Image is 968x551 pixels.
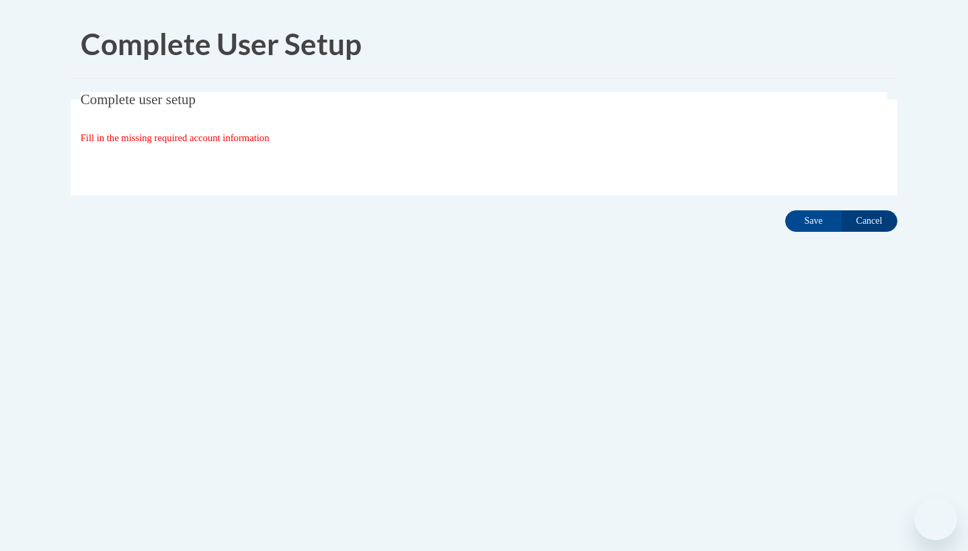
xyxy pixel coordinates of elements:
[81,132,270,143] span: Fill in the missing required account information
[81,26,362,61] span: Complete User Setup
[785,210,842,232] input: Save
[914,497,957,540] iframe: Button to launch messaging window
[81,91,196,108] span: Complete user setup
[841,210,897,232] input: Cancel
